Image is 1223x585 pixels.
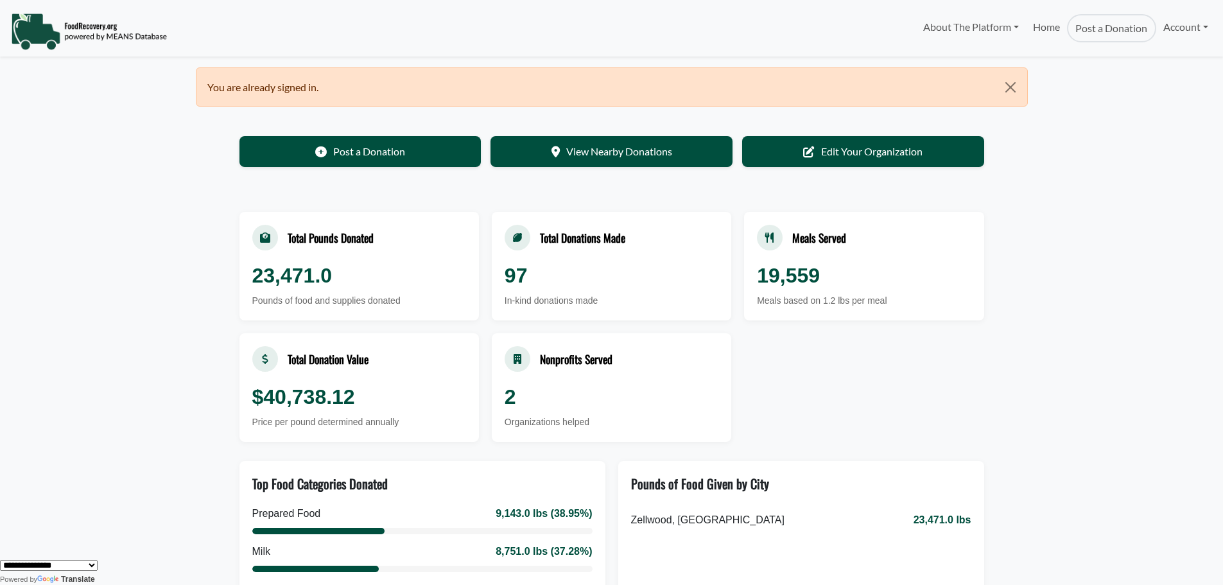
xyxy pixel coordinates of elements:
[757,294,971,308] div: Meals based on 1.2 lbs per meal
[239,136,481,167] a: Post a Donation
[994,68,1027,107] button: Close
[252,415,466,429] div: Price per pound determined annually
[288,351,369,367] div: Total Donation Value
[496,506,592,521] div: 9,143.0 lbs (38.95%)
[490,136,733,167] a: View Nearby Donations
[37,575,95,584] a: Translate
[915,14,1025,40] a: About The Platform
[792,229,846,246] div: Meals Served
[496,544,592,559] div: 8,751.0 lbs (37.28%)
[540,351,612,367] div: Nonprofits Served
[252,506,321,521] div: Prepared Food
[196,67,1028,107] div: You are already signed in.
[505,260,718,291] div: 97
[252,260,466,291] div: 23,471.0
[757,260,971,291] div: 19,559
[1026,14,1067,42] a: Home
[37,575,61,584] img: Google Translate
[252,544,270,559] div: Milk
[288,229,374,246] div: Total Pounds Donated
[631,512,785,528] span: Zellwood, [GEOGRAPHIC_DATA]
[505,294,718,308] div: In-kind donations made
[252,381,466,412] div: $40,738.12
[505,415,718,429] div: Organizations helped
[540,229,625,246] div: Total Donations Made
[11,12,167,51] img: NavigationLogo_FoodRecovery-91c16205cd0af1ed486a0f1a7774a6544ea792ac00100771e7dd3ec7c0e58e41.png
[631,474,769,493] div: Pounds of Food Given by City
[1156,14,1215,40] a: Account
[252,294,466,308] div: Pounds of food and supplies donated
[252,474,388,493] div: Top Food Categories Donated
[505,381,718,412] div: 2
[914,512,971,528] span: 23,471.0 lbs
[742,136,984,167] a: Edit Your Organization
[1067,14,1156,42] a: Post a Donation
